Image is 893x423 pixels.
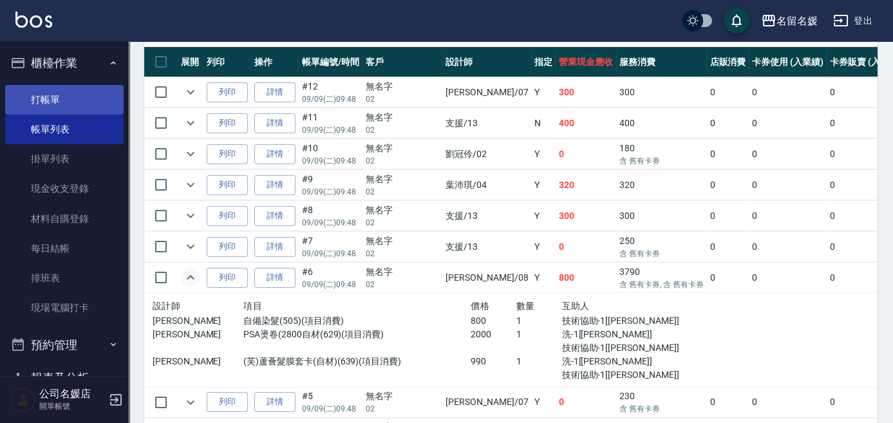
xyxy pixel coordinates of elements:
[181,206,200,225] button: expand row
[707,387,749,417] td: 0
[39,388,105,400] h5: 公司名媛店
[707,77,749,108] td: 0
[749,139,827,169] td: 0
[749,263,827,293] td: 0
[153,355,243,368] p: [PERSON_NAME]
[366,142,440,155] div: 無名字
[516,328,562,341] p: 1
[15,12,52,28] img: Logo
[707,201,749,231] td: 0
[302,155,359,167] p: 09/09 (二) 09:48
[707,108,749,138] td: 0
[707,47,749,77] th: 店販消費
[556,232,616,262] td: 0
[531,139,556,169] td: Y
[471,328,516,341] p: 2000
[562,328,699,341] p: 洗-1[[PERSON_NAME]]
[299,387,362,417] td: #5
[254,206,296,226] a: 詳情
[442,108,531,138] td: 支援 /13
[203,47,251,77] th: 列印
[442,263,531,293] td: [PERSON_NAME] /08
[776,13,818,29] div: 名留名媛
[442,387,531,417] td: [PERSON_NAME] /07
[442,139,531,169] td: 劉冠伶 /02
[254,392,296,412] a: 詳情
[442,170,531,200] td: 葉沛琪 /04
[556,263,616,293] td: 800
[749,47,827,77] th: 卡券使用 (入業績)
[181,393,200,412] button: expand row
[299,108,362,138] td: #11
[302,93,359,105] p: 09/09 (二) 09:48
[366,265,440,279] div: 無名字
[531,263,556,293] td: Y
[366,279,440,290] p: 02
[707,232,749,262] td: 0
[302,217,359,229] p: 09/09 (二) 09:48
[254,268,296,288] a: 詳情
[516,355,562,368] p: 1
[5,361,124,395] button: 報表及分析
[5,174,124,203] a: 現金收支登錄
[562,355,699,368] p: 洗-1[[PERSON_NAME]]
[254,144,296,164] a: 詳情
[556,47,616,77] th: 營業現金應收
[362,47,443,77] th: 客戶
[5,234,124,263] a: 每日結帳
[366,124,440,136] p: 02
[302,403,359,415] p: 09/09 (二) 09:48
[207,268,248,288] button: 列印
[299,201,362,231] td: #8
[619,155,703,167] p: 含 舊有卡券
[619,279,703,290] p: 含 舊有卡券, 含 舊有卡券
[299,77,362,108] td: #12
[471,301,489,311] span: 價格
[616,387,706,417] td: 230
[366,217,440,229] p: 02
[366,248,440,259] p: 02
[616,201,706,231] td: 300
[302,186,359,198] p: 09/09 (二) 09:48
[243,301,262,311] span: 項目
[299,47,362,77] th: 帳單編號/時間
[207,206,248,226] button: 列印
[562,368,699,382] p: 技術協助-1[[PERSON_NAME]]
[724,8,749,33] button: save
[10,387,36,413] img: Person
[616,232,706,262] td: 250
[181,175,200,194] button: expand row
[207,82,248,102] button: 列印
[5,204,124,234] a: 材料自購登錄
[178,47,203,77] th: 展開
[181,144,200,164] button: expand row
[181,82,200,102] button: expand row
[181,237,200,256] button: expand row
[243,328,471,341] p: PSA燙卷(2800自材(629)(項目消費)
[749,201,827,231] td: 0
[243,355,471,368] p: (芙)蘆薈髮膜套卡(自材)(639)(項目消費)
[366,93,440,105] p: 02
[302,279,359,290] p: 09/09 (二) 09:48
[153,301,180,311] span: 設計師
[366,80,440,93] div: 無名字
[366,173,440,186] div: 無名字
[471,314,516,328] p: 800
[556,170,616,200] td: 320
[366,403,440,415] p: 02
[471,355,516,368] p: 990
[302,124,359,136] p: 09/09 (二) 09:48
[243,314,471,328] p: 自備染髮(505)(項目消費)
[442,77,531,108] td: [PERSON_NAME] /07
[207,175,248,195] button: 列印
[5,328,124,362] button: 預約管理
[619,248,703,259] p: 含 舊有卡券
[207,237,248,257] button: 列印
[254,175,296,195] a: 詳情
[707,139,749,169] td: 0
[556,387,616,417] td: 0
[619,403,703,415] p: 含 舊有卡券
[531,232,556,262] td: Y
[616,77,706,108] td: 300
[562,301,590,311] span: 互助人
